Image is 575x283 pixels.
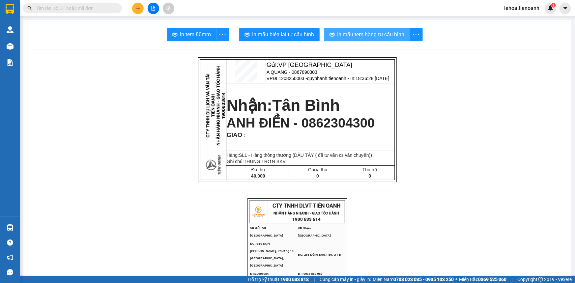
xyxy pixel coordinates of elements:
img: warehouse-icon [7,43,14,50]
span: Thu hộ [362,167,377,172]
span: Tân Bình [272,97,340,114]
span: Gửi: [267,61,352,68]
span: VP Gửi: VP [GEOGRAPHIC_DATA] [250,227,283,237]
span: ĐT: 0935 882 082 [298,272,322,275]
img: warehouse-icon [7,26,14,33]
span: VP Nhận: [GEOGRAPHIC_DATA] [298,227,331,237]
span: message [7,269,13,275]
span: VP [GEOGRAPHIC_DATA] [278,61,352,68]
img: warehouse-icon [7,224,14,231]
span: VPĐL1208250003 - [267,76,389,81]
span: Chưa thu [308,167,327,172]
span: 18:36:28 [DATE] [356,76,389,81]
span: printer [244,32,250,38]
span: more [410,31,422,39]
span: lehoa.tienoanh [499,4,545,12]
span: In tem 80mm [180,30,211,39]
button: printerIn tem 80mm [167,28,216,41]
button: aim [163,3,174,14]
button: printerIn mẫu biên lai tự cấu hình [239,28,320,41]
span: file-add [151,6,156,11]
span: plus [136,6,140,11]
img: icon-new-feature [548,5,554,11]
span: In mẫu tem hàng tự cấu hình [337,30,405,39]
span: caret-down [562,5,568,11]
strong: 1900 633 614 [292,217,321,222]
span: aim [166,6,171,11]
span: search [27,6,32,11]
span: Miền Bắc [459,276,506,283]
img: logo-vxr [6,4,14,14]
span: ANH ĐIỀN - 0862304300 [227,116,375,130]
span: A QUANG - 0867890303 [267,70,317,75]
span: ĐC: B10 KQH [PERSON_NAME], Phường 10, [GEOGRAPHIC_DATA], [GEOGRAPHIC_DATA] [250,242,294,267]
span: ĐT:19006084 [250,272,269,275]
span: 0 [369,173,371,179]
strong: 1900 633 818 [280,277,309,282]
span: Miền Nam [373,276,454,283]
button: more [216,28,229,41]
span: 1 [552,3,555,8]
strong: 0369 525 060 [478,277,506,282]
span: notification [7,254,13,261]
span: printer [330,32,335,38]
strong: NHẬN HÀNG NHANH - GIAO TỐC HÀNH [274,211,339,215]
span: GIAO [227,131,243,138]
span: more [216,31,229,39]
span: printer [172,32,178,38]
span: | [314,276,315,283]
span: : [242,133,245,138]
button: printerIn mẫu tem hàng tự cấu hình [324,28,410,41]
sup: 1 [551,3,556,8]
span: In mẫu biên lai tự cấu hình [252,30,314,39]
span: Hỗ trợ kỹ thuật: [248,276,309,283]
span: Đã thu [251,167,265,172]
span: 1 - Hàng thông thường (DÂU TÂY ( đã tư vấn cs vân chuyển)) [244,153,372,158]
img: solution-icon [7,59,14,66]
strong: Nhận: [227,97,340,114]
button: plus [132,3,144,14]
img: logo [250,204,267,220]
span: 40.000 [251,173,265,179]
span: Ghi chú: [227,159,286,164]
span: | [511,276,512,283]
span: Cung cấp máy in - giấy in: [320,276,371,283]
button: caret-down [560,3,571,14]
strong: 0708 023 035 - 0935 103 250 [393,277,454,282]
span: ĐC: 266 Đồng Đen, P10, Q TB [298,253,341,256]
span: CTY TNHH DLVT TIẾN OANH [273,203,340,209]
span: 0 [316,173,319,179]
button: more [410,28,423,41]
span: ⚪️ [455,278,457,281]
span: Hàng:SL [227,153,372,158]
span: copyright [538,277,543,282]
span: THÙNG TRƠN BKV [244,159,286,164]
input: Tìm tên, số ĐT hoặc mã đơn [36,5,114,12]
span: quynhanh.tienoanh - In: [307,76,389,81]
span: question-circle [7,240,13,246]
button: file-add [148,3,159,14]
